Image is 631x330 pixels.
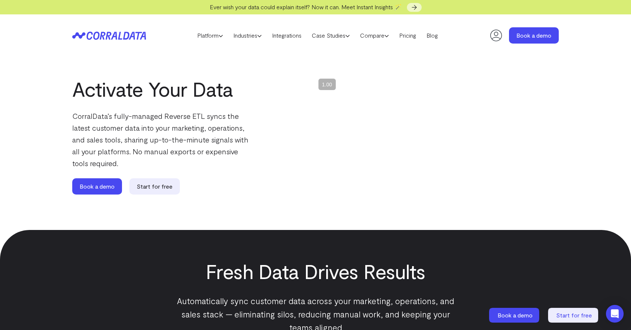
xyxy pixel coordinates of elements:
a: Blog [421,30,443,41]
h1: Activate Your Data [72,77,289,101]
a: Platform [192,30,228,41]
a: Book a demo [489,308,541,323]
div: Open Intercom Messenger [606,305,624,323]
a: Integrations [267,30,307,41]
a: Book a demo [72,178,122,195]
a: Start for free [129,178,180,195]
span: Start for free [556,312,592,319]
a: Case Studies [307,30,355,41]
span: Ever wish your data could explain itself? Now it can. Meet Instant Insights 🪄 [210,3,402,10]
a: Pricing [394,30,421,41]
a: Book a demo [509,27,559,44]
h2: Fresh Data Drives Results [172,259,459,283]
a: Start for free [548,308,600,323]
a: Compare [355,30,394,41]
a: Industries [228,30,267,41]
span: Book a demo [498,312,533,319]
p: CorralData’s fully-managed Reverse ETL syncs the latest customer data into your marketing, operat... [72,110,249,169]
